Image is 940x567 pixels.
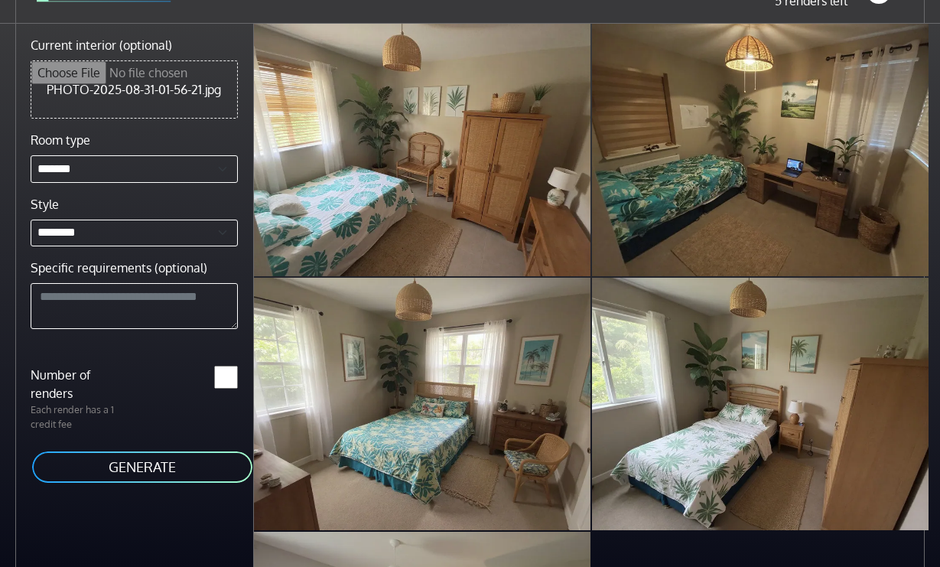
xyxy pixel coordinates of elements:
[31,195,59,213] label: Style
[31,450,254,484] button: GENERATE
[31,36,172,54] label: Current interior (optional)
[31,131,90,149] label: Room type
[21,366,134,402] label: Number of renders
[31,259,207,277] label: Specific requirements (optional)
[21,402,134,432] p: Each render has a 1 credit fee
